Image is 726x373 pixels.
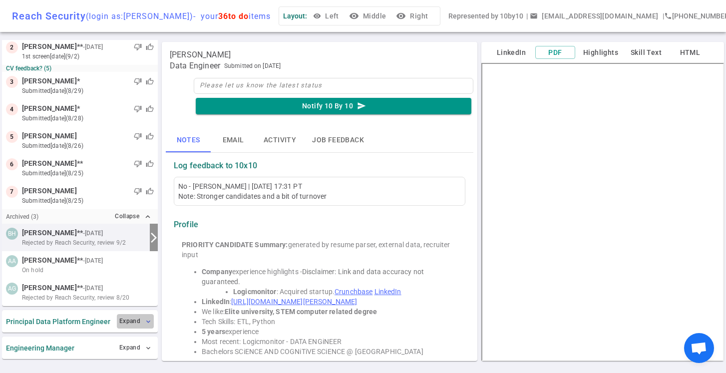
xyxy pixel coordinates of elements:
strong: Profile [174,220,198,230]
span: thumb_down [134,187,142,195]
iframe: candidate_document_preview__iframe [481,63,724,361]
i: expand_less [143,212,152,221]
button: Skill Text [626,46,666,59]
div: 6 [6,158,18,170]
small: - [DATE] [83,284,103,293]
small: Archived ( 3 ) [6,213,38,220]
span: [PERSON_NAME] [22,158,77,169]
span: thumb_up [146,187,154,195]
button: HTML [670,46,710,59]
li: experience highlights - [202,267,457,287]
span: [PERSON_NAME] [170,50,231,60]
small: 1st Screen [DATE] (9/2) [22,52,154,61]
div: basic tabs example [166,128,473,152]
div: 3 [6,76,18,88]
a: [URL][DOMAIN_NAME][PERSON_NAME] [231,298,357,306]
strong: Log feedback to 10x10 [174,161,257,171]
span: [PERSON_NAME] [22,186,77,196]
small: - [DATE] [83,229,103,238]
button: visibilityRight [394,7,432,25]
div: No - [PERSON_NAME] | [DATE] 17:31 PT Note: Stronger candidates and a bit of turnover [178,181,461,201]
strong: Elite university, STEM computer related degree [225,308,377,316]
button: Left [311,7,343,25]
strong: Engineering Manager [6,344,74,352]
span: [PERSON_NAME] [22,131,77,141]
span: - your items [193,11,271,21]
small: submitted [DATE] (8/25) [22,169,154,178]
div: 4 [6,103,18,115]
div: generated by resume parser, external data, recruiter input [182,240,457,260]
div: 5 [6,131,18,143]
button: LinkedIn [491,46,531,59]
li: Most recent: Logicmonitor - DATA ENGiNEER [202,337,457,347]
span: thumb_up [146,43,154,51]
li: experience [202,327,457,337]
button: PDF [535,46,575,59]
span: [PERSON_NAME] [22,76,77,86]
button: Notify 10 By 10send [196,98,471,114]
span: [PERSON_NAME] [22,41,77,52]
strong: Logicmonitor [233,288,277,296]
strong: LinkedIn [202,298,230,306]
span: (login as: [PERSON_NAME] ) [86,11,193,21]
span: Submitted on [DATE] [224,61,281,71]
a: Crunchbase [335,288,372,296]
a: Open chat [684,333,714,363]
span: thumb_down [134,105,142,113]
span: thumb_up [146,132,154,140]
button: Notes [166,128,211,152]
span: visibility [313,12,321,20]
span: thumb_up [146,105,154,113]
button: visibilityMiddle [347,7,390,25]
button: Expand [117,341,154,355]
div: AG [6,283,18,295]
span: [PERSON_NAME] [22,228,77,238]
button: Email [211,128,256,152]
button: Open a message box [528,7,662,25]
small: submitted [DATE] (8/29) [22,86,154,95]
strong: 5 years [202,328,225,336]
span: thumb_down [134,77,142,85]
span: expand_more [144,344,152,352]
span: Rejected by Reach Security, review 8/20 [22,293,129,302]
span: [PERSON_NAME] [22,255,77,266]
button: Activity [256,128,304,152]
strong: Principal Data Platform Engineer [6,318,110,326]
li: : [202,297,457,307]
div: 7 [6,186,18,198]
small: submitted [DATE] (8/25) [22,196,154,205]
div: AA [6,255,18,267]
div: BH [6,228,18,240]
span: email [530,12,538,20]
strong: PRIORITY CANDIDATE Summary: [182,241,288,249]
span: Layout: [283,12,307,20]
button: Highlights [579,46,622,59]
span: thumb_down [134,132,142,140]
span: Rejected by Reach Security, review 9/2 [22,238,126,247]
small: submitted [DATE] (8/26) [22,141,154,150]
small: - [DATE] [83,256,103,265]
span: Disclaimer: Link and data accuracy not guaranteed. [202,268,425,286]
i: send [357,101,366,110]
i: visibility [396,11,406,21]
span: thumb_up [146,77,154,85]
li: Bachelors SCiENCE AND COGNiTiVE SCiENCE @ [GEOGRAPHIC_DATA][US_STATE] | [202,347,457,367]
button: Collapseexpand_less [112,209,154,224]
small: - [DATE] [83,42,103,51]
li: We like: [202,307,457,317]
div: 2 [6,41,18,53]
span: [PERSON_NAME] [22,283,77,293]
i: arrow_forward_ios [148,232,160,244]
span: thumb_down [134,160,142,168]
small: submitted [DATE] (8/28) [22,114,154,123]
strong: Company [202,268,232,276]
button: Expand [117,314,154,329]
span: thumb_up [146,160,154,168]
small: CV feedback? (5) [6,65,154,72]
span: 36 to do [218,11,249,21]
li: : Acquired startup. [233,287,457,297]
span: Data Engineer [170,61,220,71]
span: [PERSON_NAME] [22,103,77,114]
div: Reach Security [12,10,271,22]
button: Job feedback [304,128,372,152]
